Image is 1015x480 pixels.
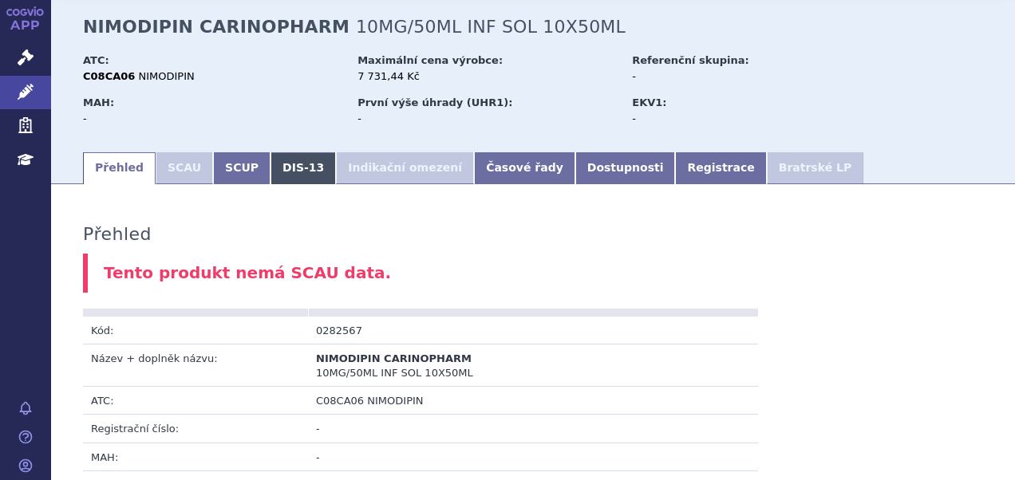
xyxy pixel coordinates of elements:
span: C08CA06 [316,395,364,407]
a: DIS-13 [271,152,336,184]
td: - [308,415,758,443]
strong: První výše úhrady (UHR1): [357,96,512,108]
div: - [83,112,342,126]
span: NIMODIPIN CARINOPHARM [316,352,472,364]
div: - [632,112,812,126]
h3: Přehled [83,224,152,245]
a: Dostupnosti [575,152,676,184]
div: - [632,69,812,84]
strong: MAH: [83,96,114,108]
span: 10MG/50ML INF SOL 10X50ML [316,367,473,379]
strong: Referenční skupina: [632,54,748,66]
a: Registrace [675,152,766,184]
div: - [357,112,617,126]
strong: EKV1: [632,96,666,108]
strong: Maximální cena výrobce: [357,54,503,66]
span: NIMODIPIN [367,395,423,407]
td: 0282567 [308,317,533,344]
strong: NIMODIPIN CARINOPHARM [83,17,350,37]
td: ATC: [83,387,308,415]
td: Registrační číslo: [83,415,308,443]
strong: C08CA06 [83,70,135,82]
strong: ATC: [83,54,109,66]
span: 10MG/50ML INF SOL 10X50ML [356,17,626,37]
td: - [308,443,758,470]
td: Název + doplněk názvu: [83,344,308,386]
td: MAH: [83,443,308,470]
span: NIMODIPIN [138,70,194,82]
div: 7 731,44 Kč [357,69,617,84]
a: Časové řady [474,152,575,184]
a: Přehled [83,152,156,184]
div: Tento produkt nemá SCAU data. [83,254,983,293]
td: Kód: [83,317,308,344]
a: SCUP [213,152,271,184]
